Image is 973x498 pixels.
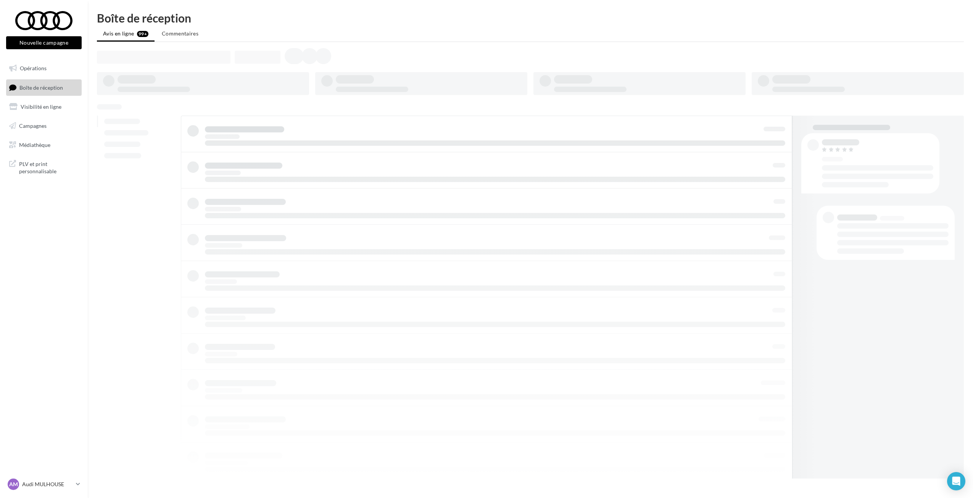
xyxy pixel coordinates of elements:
[22,480,73,488] p: Audi MULHOUSE
[5,99,83,115] a: Visibilité en ligne
[5,118,83,134] a: Campagnes
[19,141,50,148] span: Médiathèque
[947,472,965,490] div: Open Intercom Messenger
[9,480,18,488] span: AM
[5,137,83,153] a: Médiathèque
[6,36,82,49] button: Nouvelle campagne
[5,60,83,76] a: Opérations
[97,12,964,24] div: Boîte de réception
[19,122,47,129] span: Campagnes
[6,477,82,492] a: AM Audi MULHOUSE
[5,156,83,178] a: PLV et print personnalisable
[21,103,61,110] span: Visibilité en ligne
[19,159,79,175] span: PLV et print personnalisable
[20,65,47,71] span: Opérations
[19,84,63,90] span: Boîte de réception
[162,30,198,37] span: Commentaires
[5,79,83,96] a: Boîte de réception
